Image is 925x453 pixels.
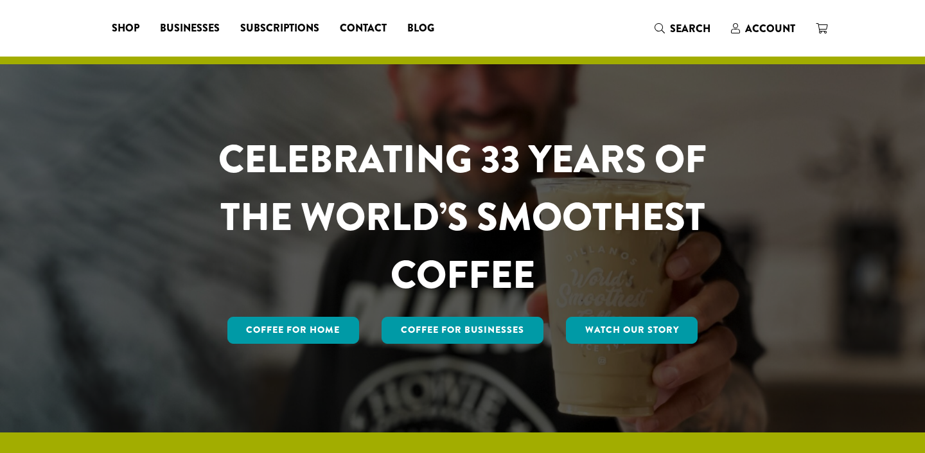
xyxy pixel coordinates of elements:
a: Coffee For Businesses [382,317,543,344]
span: Account [745,21,795,36]
a: Shop [101,18,150,39]
span: Contact [340,21,387,37]
a: Coffee for Home [227,317,360,344]
span: Businesses [160,21,220,37]
span: Subscriptions [240,21,319,37]
a: Search [644,18,721,39]
span: Shop [112,21,139,37]
span: Search [670,21,710,36]
span: Blog [407,21,434,37]
h1: CELEBRATING 33 YEARS OF THE WORLD’S SMOOTHEST COFFEE [181,130,744,304]
a: Watch Our Story [566,317,698,344]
